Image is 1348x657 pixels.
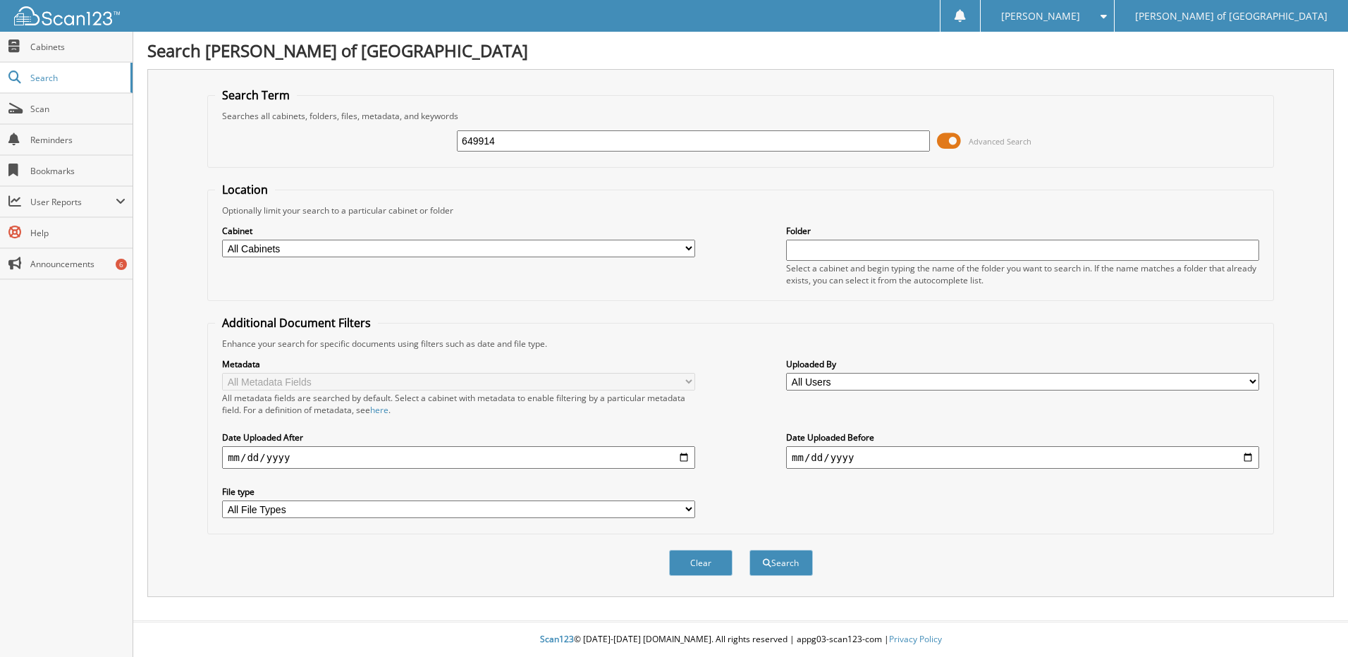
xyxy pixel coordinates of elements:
[222,392,695,416] div: All metadata fields are searched by default. Select a cabinet with metadata to enable filtering b...
[540,633,574,645] span: Scan123
[1277,589,1348,657] iframe: Chat Widget
[786,431,1259,443] label: Date Uploaded Before
[14,6,120,25] img: scan123-logo-white.svg
[749,550,813,576] button: Search
[222,431,695,443] label: Date Uploaded After
[1135,12,1328,20] span: [PERSON_NAME] of [GEOGRAPHIC_DATA]
[370,404,388,416] a: here
[969,136,1031,147] span: Advanced Search
[222,446,695,469] input: start
[30,134,125,146] span: Reminders
[215,315,378,331] legend: Additional Document Filters
[30,103,125,115] span: Scan
[786,446,1259,469] input: end
[222,225,695,237] label: Cabinet
[30,165,125,177] span: Bookmarks
[116,259,127,270] div: 6
[215,182,275,197] legend: Location
[215,110,1266,122] div: Searches all cabinets, folders, files, metadata, and keywords
[30,72,123,84] span: Search
[30,196,116,208] span: User Reports
[786,358,1259,370] label: Uploaded By
[215,338,1266,350] div: Enhance your search for specific documents using filters such as date and file type.
[222,358,695,370] label: Metadata
[147,39,1334,62] h1: Search [PERSON_NAME] of [GEOGRAPHIC_DATA]
[30,258,125,270] span: Announcements
[786,262,1259,286] div: Select a cabinet and begin typing the name of the folder you want to search in. If the name match...
[133,622,1348,657] div: © [DATE]-[DATE] [DOMAIN_NAME]. All rights reserved | appg03-scan123-com |
[786,225,1259,237] label: Folder
[30,41,125,53] span: Cabinets
[222,486,695,498] label: File type
[30,227,125,239] span: Help
[669,550,733,576] button: Clear
[1001,12,1080,20] span: [PERSON_NAME]
[215,87,297,103] legend: Search Term
[215,204,1266,216] div: Optionally limit your search to a particular cabinet or folder
[889,633,942,645] a: Privacy Policy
